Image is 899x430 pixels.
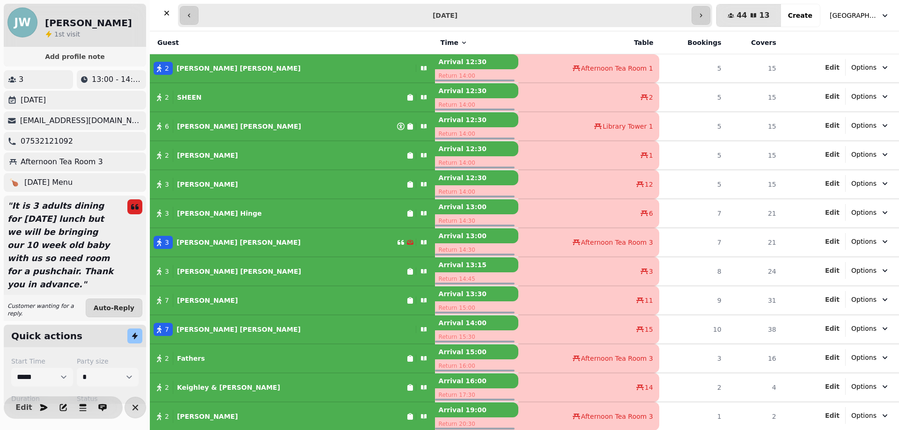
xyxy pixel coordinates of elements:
span: Edit [825,151,840,158]
label: Duration [11,394,73,403]
p: [PERSON_NAME] [177,151,238,160]
span: Auto-Reply [94,305,134,311]
span: Afternoon Tea Room 3 [581,354,653,363]
td: 15 [727,170,782,199]
td: 38 [727,315,782,344]
button: Options [846,378,895,395]
span: 44 [737,12,747,19]
span: Options [851,295,877,304]
button: Options [846,175,895,192]
span: 2 [649,93,653,102]
button: Edit [825,382,840,391]
span: Edit [825,325,840,332]
span: Add profile note [15,53,135,60]
p: [PERSON_NAME] [PERSON_NAME] [177,238,301,247]
button: 3[PERSON_NAME] [PERSON_NAME] [150,260,435,283]
p: Arrival 13:30 [435,286,518,301]
span: Edit [825,267,840,274]
p: 13:00 - 14:30 [92,74,142,85]
th: Covers [727,31,782,54]
th: Bookings [659,31,727,54]
span: Edit [825,383,840,390]
p: Afternoon Tea Room 3 [21,156,103,168]
span: Options [851,92,877,101]
h2: [PERSON_NAME] [45,16,132,29]
button: Options [846,117,895,134]
button: 2 SHEEN [150,86,435,109]
button: Edit [825,353,840,362]
span: Options [851,324,877,333]
span: Create [788,12,812,19]
p: Return 14:30 [435,214,518,227]
span: 11 [645,296,653,305]
span: 12 [645,180,653,189]
span: Options [851,208,877,217]
td: 4 [727,373,782,402]
td: 5 [659,83,727,112]
label: Party size [77,357,139,366]
span: 3 [649,267,653,276]
span: 15 [645,325,653,334]
p: Arrival 12:30 [435,141,518,156]
span: Options [851,63,877,72]
span: Options [851,179,877,188]
td: 16 [727,344,782,373]
td: 24 [727,257,782,286]
p: Return 15:00 [435,301,518,314]
td: 7 [659,228,727,257]
p: Arrival 13:00 [435,199,518,214]
p: [PERSON_NAME] [PERSON_NAME] [177,64,301,73]
p: [PERSON_NAME] [PERSON_NAME] [177,267,301,276]
p: Keighley & [PERSON_NAME] [177,383,280,392]
button: Edit [825,179,840,188]
label: Start Time [11,357,73,366]
span: 7 [165,325,169,334]
span: 3 [165,209,169,218]
span: Options [851,266,877,275]
td: 31 [727,286,782,315]
p: [PERSON_NAME] [177,180,238,189]
td: 5 [659,54,727,83]
p: Return 14:00 [435,185,518,198]
button: Edit [825,121,840,130]
span: Edit [825,412,840,419]
span: Afternoon Tea Room 1 [581,64,653,73]
button: 2 Keighley & [PERSON_NAME] [150,376,435,399]
p: Arrival 12:30 [435,54,518,69]
p: [DATE] [21,95,46,106]
span: 13 [759,12,769,19]
span: Edit [825,93,840,100]
p: Arrival 13:15 [435,257,518,272]
button: Options [846,88,895,105]
span: 2 [165,151,169,160]
span: Options [851,121,877,130]
p: Return 14:00 [435,127,518,140]
p: [PERSON_NAME] [177,296,238,305]
p: Arrival 12:30 [435,170,518,185]
span: Options [851,411,877,420]
span: Edit [825,180,840,187]
button: 2[PERSON_NAME] [PERSON_NAME] [150,57,435,80]
td: 7 [659,199,727,228]
p: Arrival 15:00 [435,344,518,359]
span: 2 [165,383,169,392]
button: Time [441,38,468,47]
p: Arrival 12:30 [435,112,518,127]
span: Options [851,353,877,362]
span: Edit [825,122,840,129]
button: Edit [825,208,840,217]
p: Arrival 16:00 [435,373,518,388]
button: Options [846,291,895,308]
td: 5 [659,170,727,199]
span: Edit [825,238,840,245]
p: SHEEN [177,93,202,102]
span: 3 [165,180,169,189]
span: Time [441,38,458,47]
button: 3 [PERSON_NAME] [150,173,435,196]
button: 6[PERSON_NAME] [PERSON_NAME] [150,115,435,138]
button: Options [846,320,895,337]
button: 4413 [716,4,781,27]
td: 5 [659,112,727,141]
button: Auto-Reply [86,299,142,317]
p: Return 14:30 [435,243,518,256]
